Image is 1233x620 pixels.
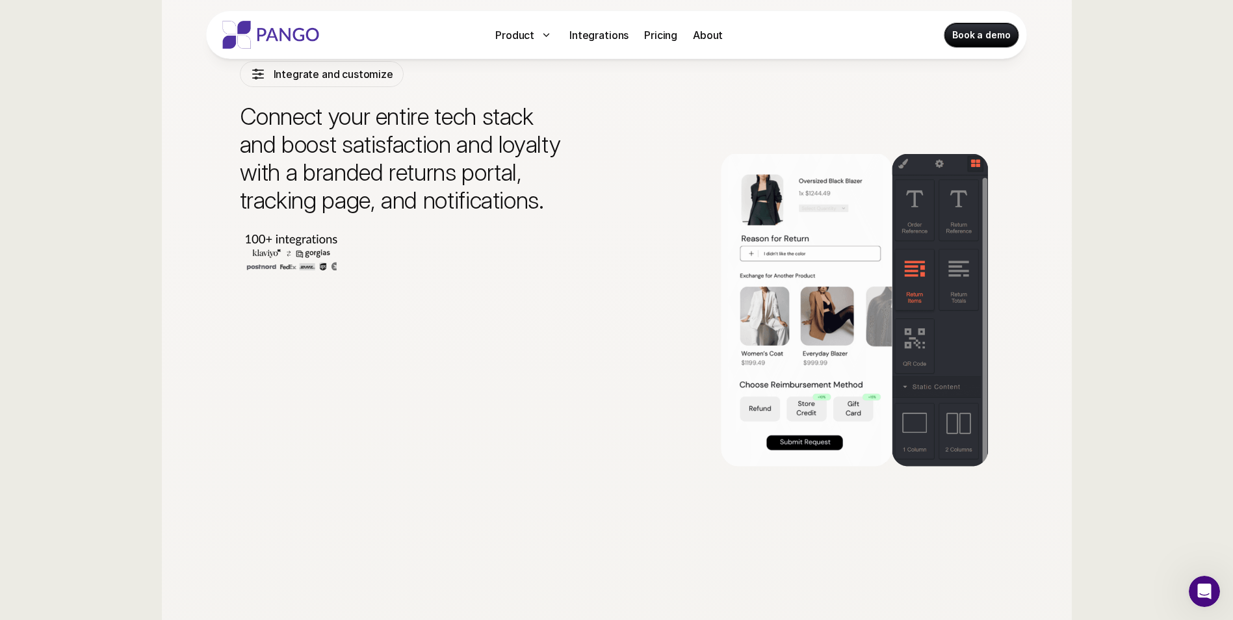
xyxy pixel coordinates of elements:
[693,27,723,43] p: About
[240,103,567,215] p: Connect your entire tech stack and boost satisfaction and loyalty with a branded returns portal, ...
[952,29,1010,42] p: Book a demo
[644,27,677,43] p: Pricing
[274,66,393,82] p: Integrate and customize
[688,25,728,45] a: About
[569,27,629,43] p: Integrations
[495,27,534,43] p: Product
[564,25,634,45] a: Integrations
[639,25,682,45] a: Pricing
[944,23,1018,47] a: Book a demo
[1189,576,1220,607] iframe: Intercom live chat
